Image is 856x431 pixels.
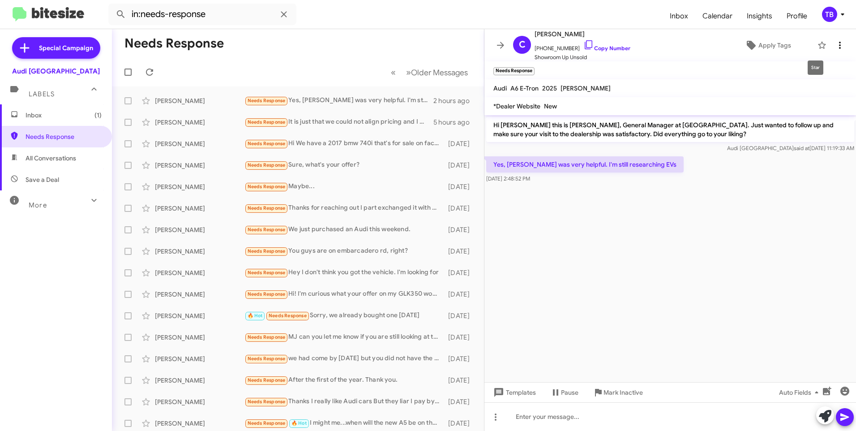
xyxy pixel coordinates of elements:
div: Thanks for reaching out I part exchanged it with Porsche Marin [244,203,444,213]
span: Auto Fields [779,384,822,401]
button: Pause [543,384,586,401]
div: [PERSON_NAME] [155,161,244,170]
div: 2 hours ago [433,96,477,105]
span: (1) [94,111,102,120]
div: [PERSON_NAME] [155,139,244,148]
span: Needs Response [248,420,286,426]
span: C [519,38,526,52]
div: Hi! I'm curious what your offer on my GLK350 would be? Happy holidays to you! [244,289,444,299]
div: Sorry, we already bought one [DATE] [244,310,444,321]
div: [PERSON_NAME] [155,182,244,191]
nav: Page navigation example [386,63,473,82]
span: Needs Response [248,356,286,362]
button: TB [814,7,846,22]
span: 🔥 Hot [291,420,307,426]
a: Inbox [663,3,695,29]
div: You guys are on embarcadero rd, right? [244,246,444,256]
div: [PERSON_NAME] [155,376,244,385]
div: we had come by [DATE] but you did not have the new Q8 audi [PERSON_NAME] wanted. if you want to s... [244,353,444,364]
span: Inbox [26,111,102,120]
div: [PERSON_NAME] [155,118,244,127]
div: [PERSON_NAME] [155,204,244,213]
span: 🔥 Hot [248,313,263,319]
span: Showroom Up Unsold [535,53,630,62]
div: [PERSON_NAME] [155,225,244,234]
span: Templates [492,384,536,401]
button: Apply Tags [722,37,813,53]
button: Mark Inactive [586,384,650,401]
div: [DATE] [444,376,477,385]
div: [PERSON_NAME] [155,268,244,277]
span: Apply Tags [758,37,791,53]
button: Next [401,63,473,82]
div: [DATE] [444,182,477,191]
button: Templates [484,384,543,401]
div: Maybe... [244,181,444,192]
div: [PERSON_NAME] [155,354,244,363]
div: [DATE] [444,161,477,170]
span: Older Messages [411,68,468,78]
div: We just purchased an Audi this weekend. [244,224,444,235]
div: [DATE] [444,204,477,213]
div: After the first of the year. Thank you. [244,375,444,385]
p: Yes, [PERSON_NAME] was very helpful. I'm still researching EVs [486,156,684,172]
div: Thanks I really like Audi cars But they liar I pay by USD. But they give me spare tire Made in [G... [244,397,444,407]
span: Needs Response [248,227,286,233]
div: [DATE] [444,290,477,299]
a: Insights [740,3,779,29]
span: » [406,67,411,78]
div: [DATE] [444,397,477,406]
div: Star [808,60,823,75]
span: said at [794,145,809,151]
div: [PERSON_NAME] [155,247,244,256]
span: Needs Response [248,399,286,405]
span: Needs Response [248,141,286,147]
input: Search [108,4,296,25]
a: Copy Number [583,45,630,52]
span: Needs Response [269,313,307,319]
button: Previous [385,63,401,82]
span: Needs Response [248,119,286,125]
span: Needs Response [248,162,286,168]
div: MJ can you let me know if you are still looking at this particular car? [244,332,444,342]
span: All Conversations [26,154,76,163]
span: Needs Response [26,132,102,141]
span: More [29,201,47,209]
span: Needs Response [248,248,286,254]
span: A6 E-Tron [510,84,539,92]
div: [DATE] [444,354,477,363]
span: Needs Response [248,98,286,103]
span: Special Campaign [39,43,93,52]
button: Auto Fields [772,384,829,401]
div: Audi [GEOGRAPHIC_DATA] [12,67,100,76]
div: 5 hours ago [433,118,477,127]
a: Profile [779,3,814,29]
span: 2025 [542,84,557,92]
div: [DATE] [444,333,477,342]
div: [PERSON_NAME] [155,290,244,299]
span: « [391,67,396,78]
span: Mark Inactive [603,384,643,401]
div: [DATE] [444,268,477,277]
span: Needs Response [248,334,286,340]
span: Labels [29,90,55,98]
div: Hi We have a 2017 bmw 740i that's for sale on facebook market right now My husbands number is [PH... [244,138,444,149]
div: [DATE] [444,139,477,148]
h1: Needs Response [124,36,224,51]
span: [PERSON_NAME] [561,84,611,92]
span: [PERSON_NAME] [535,29,630,39]
a: Calendar [695,3,740,29]
span: Save a Deal [26,175,59,184]
div: It is just that we could not align pricing and I was not aligned for Ceramic coating you have on ... [244,117,433,127]
div: [PERSON_NAME] [155,311,244,320]
div: [DATE] [444,419,477,428]
div: TB [822,7,837,22]
div: [PERSON_NAME] [155,397,244,406]
span: Pause [561,384,578,401]
span: Needs Response [248,184,286,190]
span: *Dealer Website [493,102,540,110]
span: Needs Response [248,291,286,297]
